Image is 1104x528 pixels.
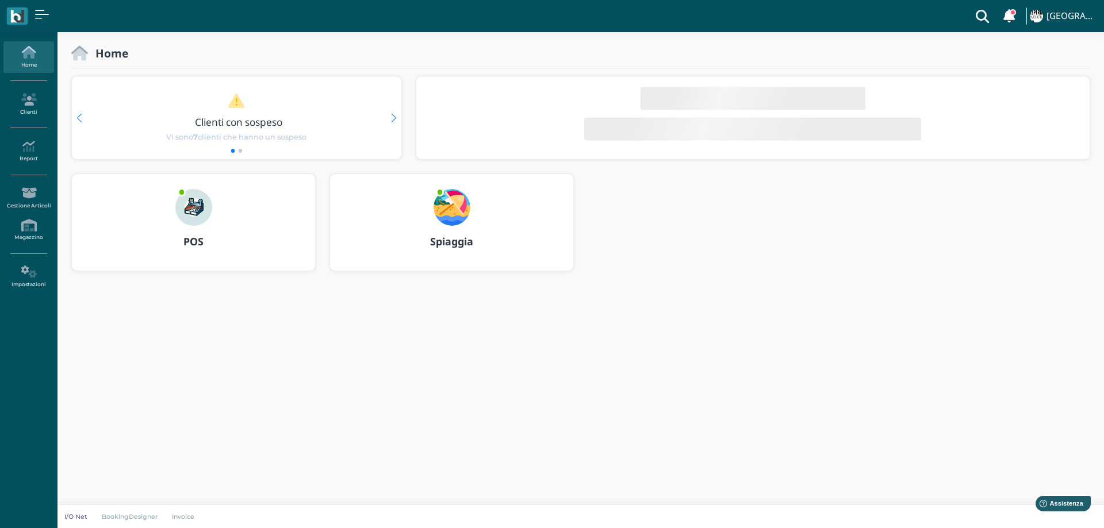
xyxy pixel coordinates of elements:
[34,9,76,18] span: Assistenza
[3,88,53,120] a: Clienti
[193,133,198,141] b: 7
[71,174,316,285] a: ... POS
[94,93,379,142] a: Clienti con sospeso Vi sono7clienti che hanno un sospeso
[3,136,53,167] a: Report
[76,114,82,122] div: Previous slide
[183,234,204,248] b: POS
[3,182,53,214] a: Gestione Articoli
[1030,10,1042,22] img: ...
[166,132,306,142] span: Vi sono clienti che hanno un sospeso
[88,47,128,59] h2: Home
[3,41,53,73] a: Home
[3,214,53,246] a: Magazzino
[430,234,473,248] b: Spiaggia
[72,76,401,159] div: 1 / 2
[434,189,470,226] img: ...
[3,261,53,292] a: Impostazioni
[329,174,574,285] a: ... Spiaggia
[1022,492,1094,518] iframe: Help widget launcher
[1046,11,1097,21] h4: [GEOGRAPHIC_DATA]
[175,189,212,226] img: ...
[391,114,396,122] div: Next slide
[10,10,24,23] img: logo
[1028,2,1097,30] a: ... [GEOGRAPHIC_DATA]
[96,117,381,128] h3: Clienti con sospeso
